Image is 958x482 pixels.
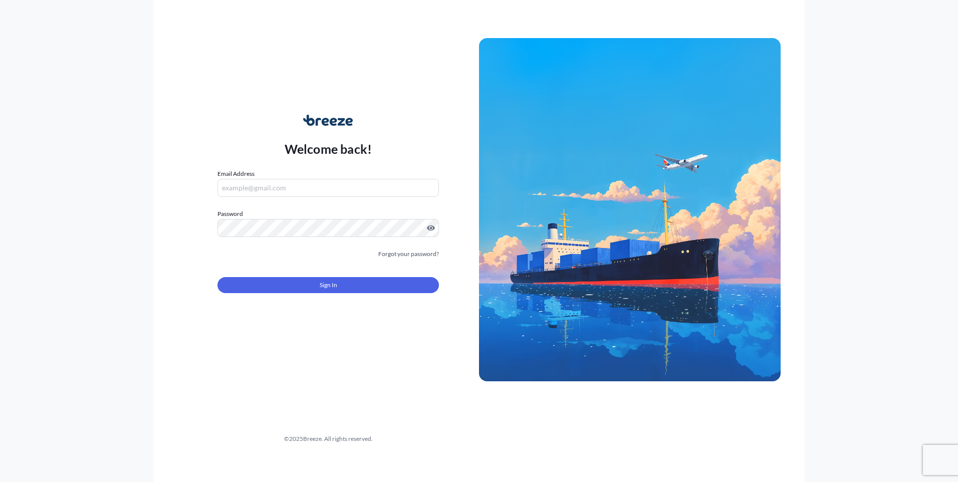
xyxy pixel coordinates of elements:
[427,224,435,232] button: Show password
[378,249,439,259] a: Forgot your password?
[217,277,439,293] button: Sign In
[217,169,255,179] label: Email Address
[285,141,372,157] p: Welcome back!
[320,280,337,290] span: Sign In
[217,179,439,197] input: example@gmail.com
[217,209,439,219] label: Password
[479,38,781,381] img: Ship illustration
[177,434,479,444] div: © 2025 Breeze. All rights reserved.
